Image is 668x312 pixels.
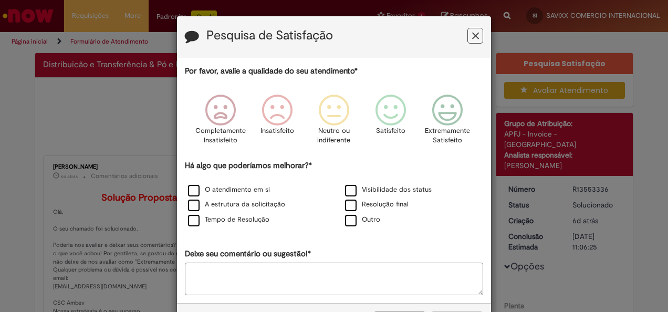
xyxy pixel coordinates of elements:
[376,126,405,136] p: Satisfeito
[364,87,417,159] div: Satisfeito
[260,126,294,136] p: Insatisfeito
[195,126,246,145] p: Completamente Insatisfeito
[345,215,380,225] label: Outro
[185,248,311,259] label: Deixe seu comentário ou sugestão!*
[345,200,409,210] label: Resolução final
[193,87,247,159] div: Completamente Insatisfeito
[188,215,269,225] label: Tempo de Resolução
[315,126,353,145] p: Neutro ou indiferente
[188,200,285,210] label: A estrutura da solicitação
[188,185,270,195] label: O atendimento em si
[307,87,361,159] div: Neutro ou indiferente
[250,87,304,159] div: Insatisfeito
[185,160,483,228] div: Há algo que poderíamos melhorar?*
[185,66,358,77] label: Por favor, avalie a qualidade do seu atendimento*
[421,87,474,159] div: Extremamente Satisfeito
[425,126,470,145] p: Extremamente Satisfeito
[345,185,432,195] label: Visibilidade dos status
[206,29,333,43] label: Pesquisa de Satisfação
